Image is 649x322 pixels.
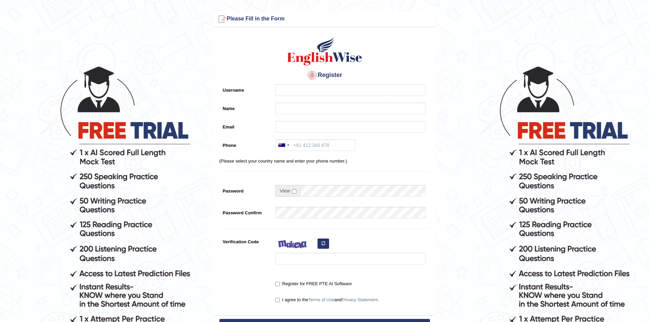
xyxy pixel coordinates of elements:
div: Australia: +61 [276,140,291,151]
input: I agree to theTerms of UseandPrivacy Statement. [275,298,280,302]
input: Register for FREE PTE AI Software [275,282,280,286]
label: Verification Code [219,236,272,245]
label: Register for FREE PTE AI Software [275,280,352,287]
h3: Please Fill in the Form [216,14,433,25]
label: Name [219,103,272,112]
p: (Please select your country name and enter your phone number.) [219,158,430,164]
label: Username [219,84,272,93]
label: I agree to the and . [275,296,379,303]
label: Password [219,185,272,194]
input: Show/Hide Password [292,189,296,194]
label: Email [219,121,272,130]
img: Logo of English Wise create a new account for intelligent practice with AI [286,36,364,66]
h4: Register [219,70,430,81]
label: Phone [219,139,272,149]
label: Password Confirm [219,207,272,216]
a: Terms of Use [308,297,335,302]
a: Privacy Statement [342,297,378,302]
input: +61 412 345 678 [275,139,355,151]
